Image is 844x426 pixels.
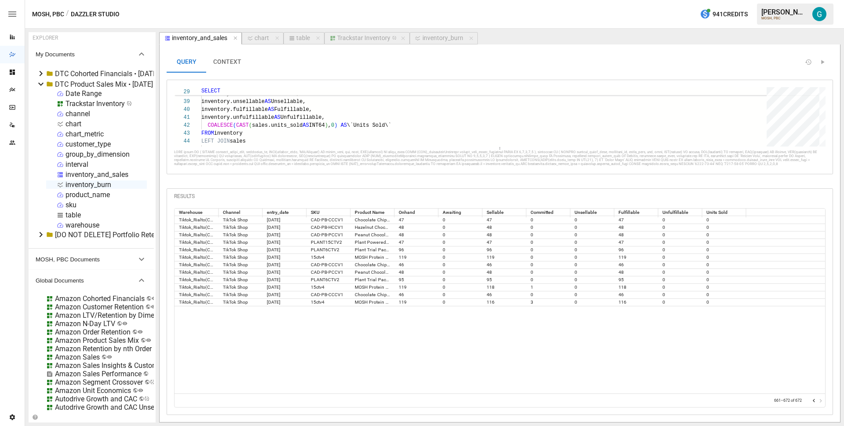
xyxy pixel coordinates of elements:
div: Unfulfillable [662,209,688,215]
div: 47 [614,216,658,224]
div: interval [65,160,88,169]
button: Go to previous page [811,397,818,404]
div: table [65,211,81,219]
div: 0 [702,261,746,268]
div: 0 [570,276,614,283]
div: 0 [526,224,570,231]
div: 45 [174,145,190,153]
div: 0 [702,253,746,261]
div: Amazon Sales Performance [55,370,142,378]
button: QUERY [167,51,206,73]
div: MOSH Protein Bars Shark Tank Bundle, 12g Grass-Fed Whey, Gluten-Free, with Lion's Mane & B12 for ... [350,253,394,261]
span: JOIN [217,138,230,144]
div: 0 [702,224,746,231]
div: 0 [658,298,702,306]
div: Tiktok_Rialto(CA)_FC [175,216,218,224]
div: DTC Product Sales Mix • [DATE] 08:16 [55,80,172,88]
button: inventory_burn [410,32,478,44]
div: Amazon N-Day LTV [55,319,115,328]
div: TikTok Shop [218,268,262,276]
div: 118 [482,283,526,291]
div: 15ctv4 [306,253,350,261]
div: 0 [526,268,570,276]
div: Tiktok_Rialto(CA)_FC [175,246,218,253]
span: inventory [214,130,243,136]
span: AS [268,106,274,113]
div: 119 [614,253,658,261]
div: TikTok Shop [218,283,262,291]
div: 48 [614,268,658,276]
div: Tiktok_Rialto(CA)_FC [175,231,218,239]
div: 116 [614,298,658,306]
div: 96 [614,246,658,253]
div: RESULTS [174,191,826,205]
div: Tiktok_Rialto(CA)_FC [175,276,218,283]
div: customer_type [65,140,111,148]
div: Tiktok_Rialto(CA)_FC [175,253,218,261]
div: Autodrive Growth and CAC [55,395,137,403]
div: Balance Sheet [55,411,99,420]
div: 0 [526,246,570,253]
div: DTC Cohorted Financials • [DATE] 08:42 [55,70,178,78]
div: [DO NOT DELETE] Portfolio Retention Prediction Accuracy [55,231,234,239]
div: product_name [65,191,110,199]
span: 941 Credits [713,9,748,20]
div: / [66,9,69,20]
div: 0 [702,298,746,306]
div: Peanut Chocolate Chip 12 Pack [350,231,394,239]
div: CAD-PB-CCCV1 [306,216,350,224]
button: Run Query [819,59,826,66]
div: 47 [482,239,526,246]
div: chart [65,120,81,128]
div: TikTok Shop [218,298,262,306]
span: LEFT [201,138,214,144]
div: 0 [438,216,482,224]
svg: Public [122,321,127,326]
div: inventory_burn [422,34,463,42]
span: ( [249,122,252,129]
div: 47 [394,239,438,246]
div: Amazon Customer Retention [55,303,144,311]
div: 0 [438,239,482,246]
div: Tiktok_Rialto(CA)_FC [175,224,218,231]
div: 0 [438,261,482,268]
div: 0 [438,283,482,291]
div: 96 [394,246,438,253]
div: 0 [570,298,614,306]
span: ) [325,122,328,129]
div: MOSH Protein Bars Shark Tank Bundle, 12g Grass-Fed Whey, Gluten-Free, with Lion's Mane & B12 for ... [350,283,394,291]
div: 2025-08-27 [262,291,306,298]
div: 1 [526,283,570,291]
div: CAD-PB-PCCV1 [306,268,350,276]
div: Awaiting [443,209,461,215]
div: 0 [438,253,482,261]
div: CAD-PB-HCCV1 [306,224,350,231]
div: group_by_dimension [65,150,130,158]
div: Committed [531,209,553,215]
div: MOSH Protein Bars Shark Tank Bundle, 12g Grass-Fed Whey, Gluten-Free, with Lion's Mane & B12 for ... [350,298,394,306]
div: Amazon Order Retention [55,328,131,336]
div: Amazon Retention by nth Order [55,345,152,353]
button: inventory_and_sales [159,32,242,44]
div: Amazon Product Sales Mix [55,336,139,345]
span: FROM [201,130,214,136]
svg: Public [138,388,143,393]
div: 0 [658,239,702,246]
div: TikTok Shop [218,216,262,224]
div: 0 [658,261,702,268]
span: 0 [331,122,334,129]
div: 0 [658,291,702,298]
button: 941Credits [696,6,751,22]
div: 0 [702,283,746,291]
div: 0 [438,246,482,253]
div: 0 [658,283,702,291]
div: TikTok Shop [218,291,262,298]
div: Product Name [355,209,385,215]
div: 0 [658,253,702,261]
div: chart [255,34,269,42]
div: TikTok Shop [218,224,262,231]
div: 0 [438,291,482,298]
div: Trackstar Inventory [65,99,125,108]
div: CAD-PB-PCCV1 [306,231,350,239]
div: MOSH, PBC [761,16,807,20]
